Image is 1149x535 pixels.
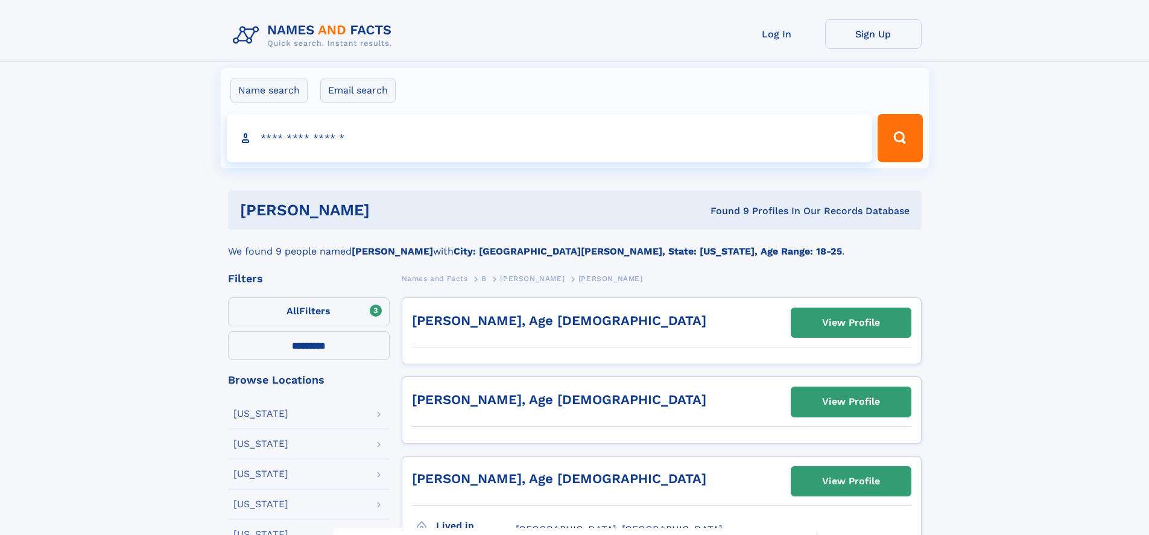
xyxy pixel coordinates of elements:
button: Search Button [878,114,922,162]
a: B [481,271,487,286]
label: Email search [320,78,396,103]
div: [US_STATE] [233,499,288,509]
a: [PERSON_NAME], Age [DEMOGRAPHIC_DATA] [412,313,706,328]
div: [US_STATE] [233,439,288,449]
div: [US_STATE] [233,469,288,479]
div: View Profile [822,467,880,495]
h1: [PERSON_NAME] [240,203,540,218]
a: Names and Facts [402,271,468,286]
a: Sign Up [825,19,922,49]
b: [PERSON_NAME] [352,245,433,257]
span: B [481,274,487,283]
div: [US_STATE] [233,409,288,419]
img: Logo Names and Facts [228,19,402,52]
div: We found 9 people named with . [228,230,922,259]
span: [GEOGRAPHIC_DATA], [GEOGRAPHIC_DATA] [516,524,723,535]
div: Browse Locations [228,375,390,385]
b: City: [GEOGRAPHIC_DATA][PERSON_NAME], State: [US_STATE], Age Range: 18-25 [454,245,842,257]
div: View Profile [822,309,880,337]
div: View Profile [822,388,880,416]
div: Found 9 Profiles In Our Records Database [540,204,910,218]
span: [PERSON_NAME] [500,274,565,283]
a: View Profile [791,467,911,496]
a: [PERSON_NAME], Age [DEMOGRAPHIC_DATA] [412,471,706,486]
span: [PERSON_NAME] [578,274,643,283]
span: All [286,305,299,317]
label: Name search [230,78,308,103]
a: View Profile [791,308,911,337]
a: Log In [729,19,825,49]
a: [PERSON_NAME] [500,271,565,286]
label: Filters [228,297,390,326]
a: [PERSON_NAME], Age [DEMOGRAPHIC_DATA] [412,392,706,407]
a: View Profile [791,387,911,416]
div: Filters [228,273,390,284]
input: search input [227,114,873,162]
